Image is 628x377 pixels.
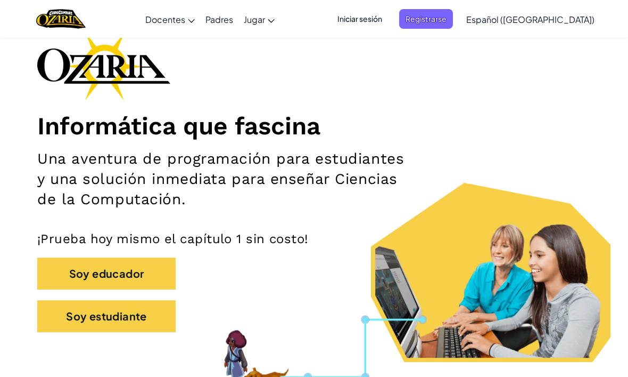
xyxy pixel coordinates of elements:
[37,300,176,332] button: Soy estudiante
[331,9,389,29] button: Iniciar sesión
[244,14,265,25] span: Jugar
[200,5,238,34] a: Padres
[36,8,86,30] img: Home
[37,32,170,100] img: Ozaria branding logo
[37,111,591,141] h1: Informática que fascina
[36,8,86,30] a: Ozaria by CodeCombat logo
[37,231,591,247] p: ¡Prueba hoy mismo el capítulo 1 sin costo!
[238,5,280,34] a: Jugar
[37,149,408,210] h2: Una aventura de programación para estudiantes y una solución inmediata para enseñar Ciencias de l...
[466,14,594,25] span: Español ([GEOGRAPHIC_DATA])
[145,14,185,25] span: Docentes
[461,5,600,34] a: Español ([GEOGRAPHIC_DATA])
[37,258,176,290] button: Soy educador
[140,5,200,34] a: Docentes
[399,9,453,29] button: Registrarse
